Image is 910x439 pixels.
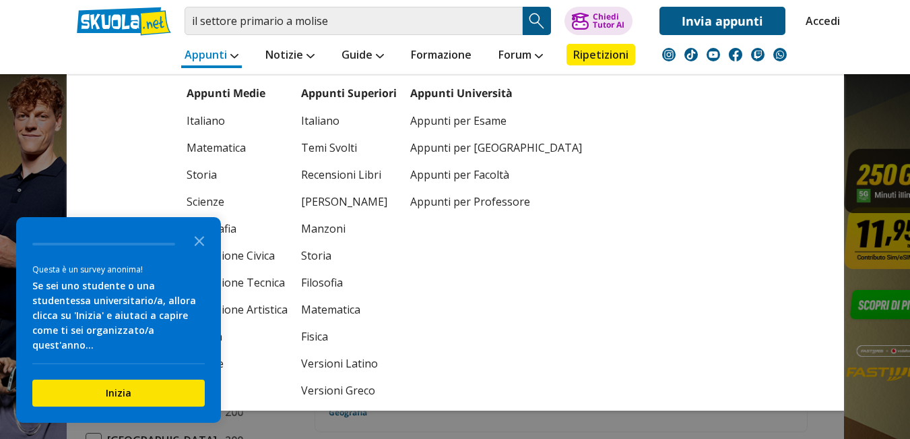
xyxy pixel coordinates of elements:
button: Close the survey [186,227,213,254]
a: Appunti per [GEOGRAPHIC_DATA] [410,134,582,161]
a: Formazione [408,44,475,68]
a: Appunti [181,44,242,68]
a: Appunti Università [410,86,513,100]
a: Versioni Greco [301,377,397,404]
a: Educazione Artistica [187,296,288,323]
a: Appunti per Professore [410,188,582,215]
a: Scienze [187,188,288,215]
a: Musica [187,323,288,350]
img: twitch [751,48,765,61]
img: WhatsApp [773,48,787,61]
img: Cerca appunti, riassunti o versioni [527,11,547,31]
a: Italiano [301,107,397,134]
a: Appunti Superiori [301,86,397,100]
a: Filosofia [301,269,397,296]
a: Matematica [187,134,288,161]
a: Storia [187,161,288,188]
a: Versioni Latino [301,350,397,377]
a: Manzoni [301,215,397,242]
a: Appunti per Facoltà [410,161,582,188]
img: instagram [662,48,676,61]
a: Temi Svolti [301,134,397,161]
div: Se sei uno studente o una studentessa universitario/a, allora clicca su 'Inizia' e aiutaci a capi... [32,279,205,353]
a: Accedi [806,7,834,35]
a: Educazione Tecnica [187,269,288,296]
button: Inizia [32,380,205,407]
img: tiktok [684,48,698,61]
div: Questa è un survey anonima! [32,263,205,276]
a: Storia [301,242,397,269]
img: youtube [707,48,720,61]
a: Notizie [262,44,318,68]
input: Cerca appunti, riassunti o versioni [185,7,523,35]
div: Survey [16,217,221,423]
a: Appunti Medie [187,86,265,100]
a: Ripetizioni [566,44,635,65]
a: Invia appunti [659,7,785,35]
a: Fisica [301,323,397,350]
a: [PERSON_NAME] [301,188,397,215]
a: Forum [495,44,546,68]
img: facebook [729,48,742,61]
button: ChiediTutor AI [564,7,632,35]
a: Italiano [187,107,288,134]
a: Appunti per Esame [410,107,582,134]
a: Inglese [187,350,288,377]
a: Educazione Civica [187,242,288,269]
a: Matematica [301,296,397,323]
button: Search Button [523,7,551,35]
a: Guide [338,44,387,68]
a: Recensioni Libri [301,161,397,188]
div: Chiedi Tutor AI [593,13,624,29]
a: Geografia [187,215,288,242]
